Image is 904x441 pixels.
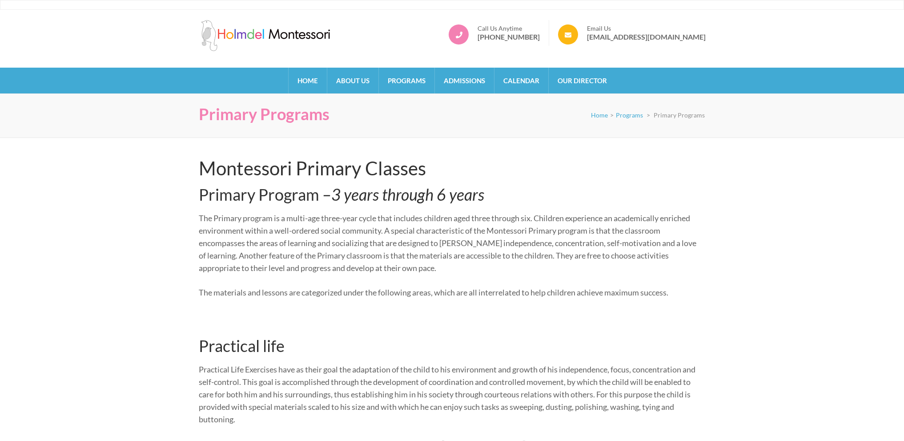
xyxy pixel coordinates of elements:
p: Practical Life Exercises have as their goal the adaptation of the child to his environment and gr... [199,363,699,425]
p: The Primary program is a multi-age three-year cycle that includes children aged three through six... [199,212,699,274]
a: Home [289,68,327,93]
img: Holmdel Montessori School [199,20,332,51]
span: > [647,111,650,119]
a: Programs [379,68,434,93]
span: Call Us Anytime [478,24,540,32]
h3: Primary Program – [199,185,699,204]
span: > [610,111,614,119]
h1: Primary Programs [199,105,329,124]
a: Home [591,111,608,119]
em: 3 years through 6 years [331,185,484,204]
a: About Us [327,68,378,93]
a: Programs [616,111,643,119]
span: Email Us [587,24,706,32]
h3: Practical life [199,336,699,356]
a: [PHONE_NUMBER] [478,32,540,41]
a: Calendar [494,68,548,93]
a: [EMAIL_ADDRESS][DOMAIN_NAME] [587,32,706,41]
a: Our Director [549,68,616,93]
p: The materials and lessons are categorized under the following areas, which are all interrelated t... [199,286,699,299]
h2: Montessori Primary Classes [199,157,699,179]
a: Admissions [435,68,494,93]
